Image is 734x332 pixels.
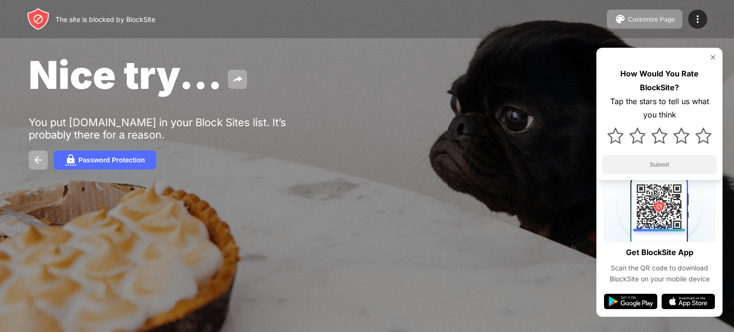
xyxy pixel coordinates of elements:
[602,155,717,174] button: Submit
[27,8,50,31] img: header-logo.svg
[695,128,712,144] img: star.svg
[55,15,155,23] div: The site is blocked by BlockSite
[629,128,646,144] img: star.svg
[661,294,715,309] img: app-store.svg
[65,154,76,166] img: password.svg
[692,13,703,25] img: menu-icon.svg
[604,294,658,309] img: google-play.svg
[673,128,690,144] img: star.svg
[78,156,145,164] div: Password Protection
[54,150,156,170] button: Password Protection
[709,54,717,61] img: rate-us-close.svg
[604,263,715,284] div: Scan the QR code to download BlockSite on your mobile device
[628,16,675,23] div: Customize Page
[626,246,693,259] div: Get BlockSite App
[602,95,717,122] div: Tap the stars to tell us what you think
[32,154,44,166] img: back.svg
[615,13,626,25] img: pallet.svg
[602,67,717,95] div: How Would You Rate BlockSite?
[29,116,324,141] div: You put [DOMAIN_NAME] in your Block Sites list. It’s probably there for a reason.
[29,52,222,98] span: Nice try...
[232,74,243,85] img: share.svg
[607,10,682,29] button: Customize Page
[651,128,668,144] img: star.svg
[607,128,624,144] img: star.svg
